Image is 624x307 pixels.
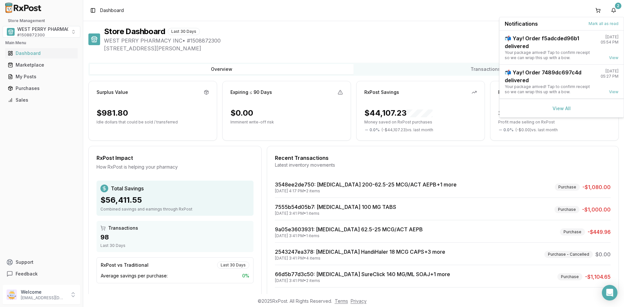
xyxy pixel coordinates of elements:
div: Sales [8,97,75,103]
div: 📬 Yay! Order 7489dc697c4d delivered [505,69,595,84]
span: Notifications [505,20,538,28]
div: Surplus Value [97,89,128,96]
button: Dashboard [3,48,80,58]
img: User avatar [6,289,17,300]
button: Feedback [3,268,80,280]
h1: Store Dashboard [104,26,165,37]
p: [EMAIL_ADDRESS][DOMAIN_NAME] [21,295,66,301]
button: Mark all as read [589,21,618,26]
span: WEST PERRY PHARMACY INC [17,26,83,32]
a: Purchases [5,83,78,94]
a: 7555b54d05b7: [MEDICAL_DATA] 100 MG TABS [275,204,396,210]
div: [DATE] 3:41 PM • 4 items [275,256,445,261]
span: WEST PERRY PHARMACY INC • # 1508872300 [104,37,619,45]
div: Last 30 Days [168,28,200,35]
div: [DATE] [605,34,618,40]
a: 2543247ea378: [MEDICAL_DATA] HandiHaler 18 MCG CAPS+3 more [275,249,445,255]
div: 2 [615,3,621,9]
nav: breadcrumb [100,7,124,14]
span: 0.0 % [503,127,513,133]
div: Last 30 Days [100,243,250,248]
button: Overview [90,64,354,74]
p: Profit made selling on RxPost [498,120,611,125]
h2: Store Management [3,18,80,23]
a: View [609,89,618,95]
span: Average savings per purchase: [101,273,168,279]
div: Recent Transactions [275,154,611,162]
div: [DATE] [605,69,618,74]
span: ( - $0.00 ) vs. last month [515,127,558,133]
div: Purchase [557,273,582,280]
div: 05:54 PM [601,40,618,45]
span: # 1508872300 [17,32,45,38]
a: View [609,55,618,60]
span: Dashboard [100,7,124,14]
a: Sales [5,94,78,106]
div: My Posts [8,73,75,80]
p: Imminent write-off risk [230,120,343,125]
span: 0 % [242,273,249,279]
div: Purchase [554,206,579,213]
a: 9a05e3603931: [MEDICAL_DATA] 62.5-25 MCG/ACT AEPB [275,226,423,233]
div: Marketplace [8,62,75,68]
a: Marketplace [5,59,78,71]
span: -$1,080.00 [582,183,611,191]
div: [DATE] 3:41 PM • 2 items [275,278,450,283]
div: 98 [100,233,250,242]
button: Select a view [3,26,80,38]
button: Marketplace [3,60,80,70]
div: [DATE] 3:41 PM • 1 items [275,211,396,216]
div: Purchases [8,85,75,92]
span: Transactions [108,225,138,231]
span: ( - $44,107.23 ) vs. last month [382,127,433,133]
span: [STREET_ADDRESS][PERSON_NAME] [104,45,619,52]
div: Expiring ≤ 90 Days [230,89,272,96]
div: $0.00 [498,108,547,118]
span: Total Savings [111,185,144,192]
div: Purchase - Cancelled [544,251,593,258]
div: Purchase [555,184,580,191]
div: Your package arrived! Tap to confirm receipt so we can wrap this up with a bow. [505,84,595,95]
div: Last 30 Days [217,262,249,269]
div: 📬 Yay! Order f5adcded96b1 delivered [505,34,595,50]
button: Support [3,256,80,268]
span: $0.00 [595,250,611,258]
p: Money saved on RxPost purchases [364,120,477,125]
div: $981.80 [97,108,128,118]
span: -$449.96 [588,228,611,236]
a: Dashboard [5,47,78,59]
span: Feedback [16,271,38,277]
span: -$1,000.00 [582,206,611,213]
a: 3548ee2de750: [MEDICAL_DATA] 200-62.5-25 MCG/ACT AEPB+1 more [275,181,457,188]
div: $0.00 [230,108,253,118]
div: Your package arrived! Tap to confirm receipt so we can wrap this up with a bow. [505,50,595,60]
button: 2 [608,5,619,16]
h2: Main Menu [5,40,78,45]
span: 0.0 % [370,127,380,133]
a: Terms [335,298,348,304]
div: Open Intercom Messenger [602,285,617,301]
div: [DATE] 3:41 PM • 1 items [275,233,423,238]
div: RxPost Savings [364,89,399,96]
a: Privacy [351,298,367,304]
button: Transactions [354,64,617,74]
a: View All [552,106,571,111]
div: Dashboard [8,50,75,57]
div: How RxPost is helping your pharmacy [97,164,253,170]
p: Idle dollars that could be sold / transferred [97,120,209,125]
a: 66d5b77d3c50: [MEDICAL_DATA] SureClick 140 MG/ML SOAJ+1 more [275,271,450,277]
div: Combined savings and earnings through RxPost [100,207,250,212]
div: RxPost Impact [97,154,253,162]
div: Purchase [560,228,585,236]
p: Welcome [21,289,66,295]
div: $44,107.23 [364,108,433,118]
div: RxPost vs Traditional [101,262,149,268]
div: $56,411.55 [100,195,250,205]
div: RxPost Earnings [498,89,535,96]
a: My Posts [5,71,78,83]
div: 05:27 PM [601,74,618,79]
button: Purchases [3,83,80,94]
span: -$1,104.65 [585,273,611,281]
div: Latest inventory movements [275,162,611,168]
img: RxPost Logo [3,3,44,13]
